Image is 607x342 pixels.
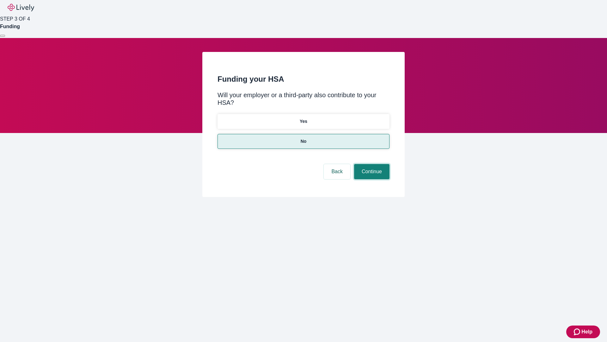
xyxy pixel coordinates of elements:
[581,328,592,336] span: Help
[218,91,389,106] div: Will your employer or a third-party also contribute to your HSA?
[301,138,307,145] p: No
[8,4,34,11] img: Lively
[574,328,581,336] svg: Zendesk support icon
[566,326,600,338] button: Zendesk support iconHelp
[354,164,389,179] button: Continue
[218,134,389,149] button: No
[218,73,389,85] h2: Funding your HSA
[218,114,389,129] button: Yes
[300,118,307,125] p: Yes
[324,164,350,179] button: Back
